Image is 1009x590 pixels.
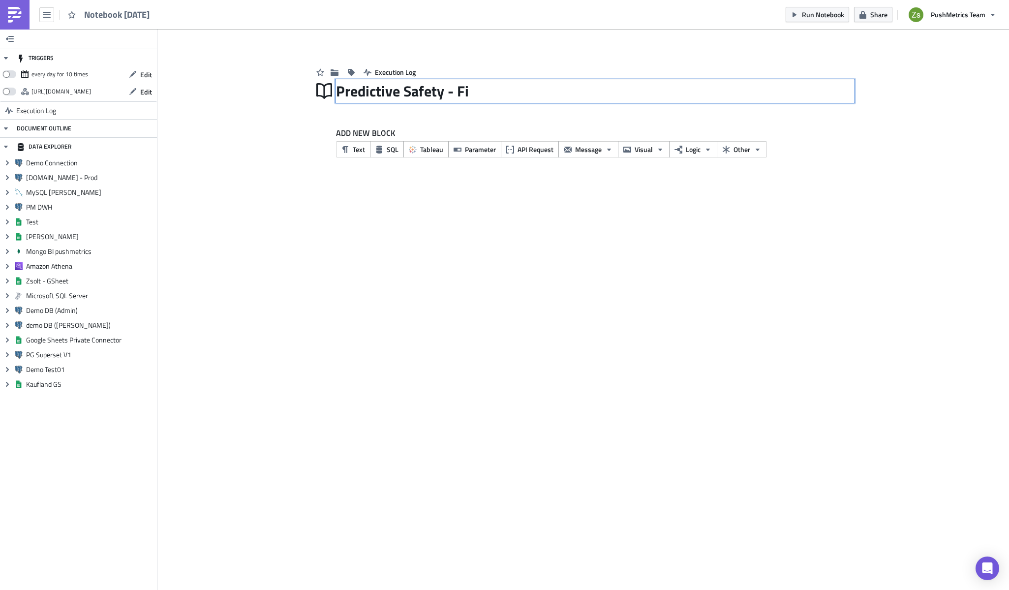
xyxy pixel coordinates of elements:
img: Avatar [908,6,924,23]
span: Amazon Athena [26,262,154,271]
span: PG Superset V1 [26,350,154,359]
span: Execution Log [16,102,56,120]
span: Test [26,217,154,226]
div: Open Intercom Messenger [976,557,999,580]
button: Execution Log [359,64,421,80]
button: SQL [370,141,404,157]
div: DATA EXPLORER [17,138,71,155]
span: Google Sheets Private Connector [26,336,154,344]
div: TRIGGERS [17,49,54,67]
span: [PERSON_NAME] [26,232,154,241]
span: Mongo BI pushmetrics [26,247,154,256]
span: demo DB ([PERSON_NAME]) [26,321,154,330]
span: [DOMAIN_NAME] - Prod [26,173,154,182]
span: Zsolt - GSheet [26,277,154,285]
button: Tableau [403,141,449,157]
input: Click to Edit [336,80,472,102]
button: Share [854,7,892,22]
span: Notebook [DATE] [84,9,151,20]
span: Logic [686,144,701,155]
button: API Request [501,141,559,157]
div: https://pushmetrics.io/api/v1/report/75rQBNJLZ4/webhook?token=3b6e0d8f45be41bdb29ac6ee78da3785 [31,84,91,99]
span: MySQL [PERSON_NAME] [26,188,154,197]
label: ADD NEW BLOCK [336,127,854,139]
span: PM DWH [26,203,154,212]
span: Execution Log [375,67,416,77]
span: Text [353,144,365,155]
button: Other [717,141,767,157]
button: Visual [618,141,670,157]
button: Text [336,141,370,157]
span: Parameter [465,144,496,155]
span: API Request [518,144,553,155]
button: Run Notebook [786,7,849,22]
span: Visual [635,144,653,155]
div: every day for 10 times [31,67,88,82]
span: Run Notebook [802,9,844,20]
button: PushMetrics Team [903,4,1002,26]
button: Logic [669,141,717,157]
span: Tableau [420,144,443,155]
button: Parameter [448,141,501,157]
img: PushMetrics [7,7,23,23]
button: Message [558,141,618,157]
span: Kaufland GS [26,380,154,389]
span: Edit [140,69,152,80]
span: PushMetrics Team [931,9,985,20]
span: Edit [140,87,152,97]
span: SQL [387,144,398,155]
span: Demo Test01 [26,365,154,374]
button: Edit [124,84,157,99]
button: Edit [124,67,157,82]
span: Share [870,9,887,20]
span: Message [575,144,602,155]
span: Other [734,144,750,155]
span: Demo Connection [26,158,154,167]
span: Microsoft SQL Server [26,291,154,300]
span: Demo DB (Admin) [26,306,154,315]
div: DOCUMENT OUTLINE [17,120,71,137]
